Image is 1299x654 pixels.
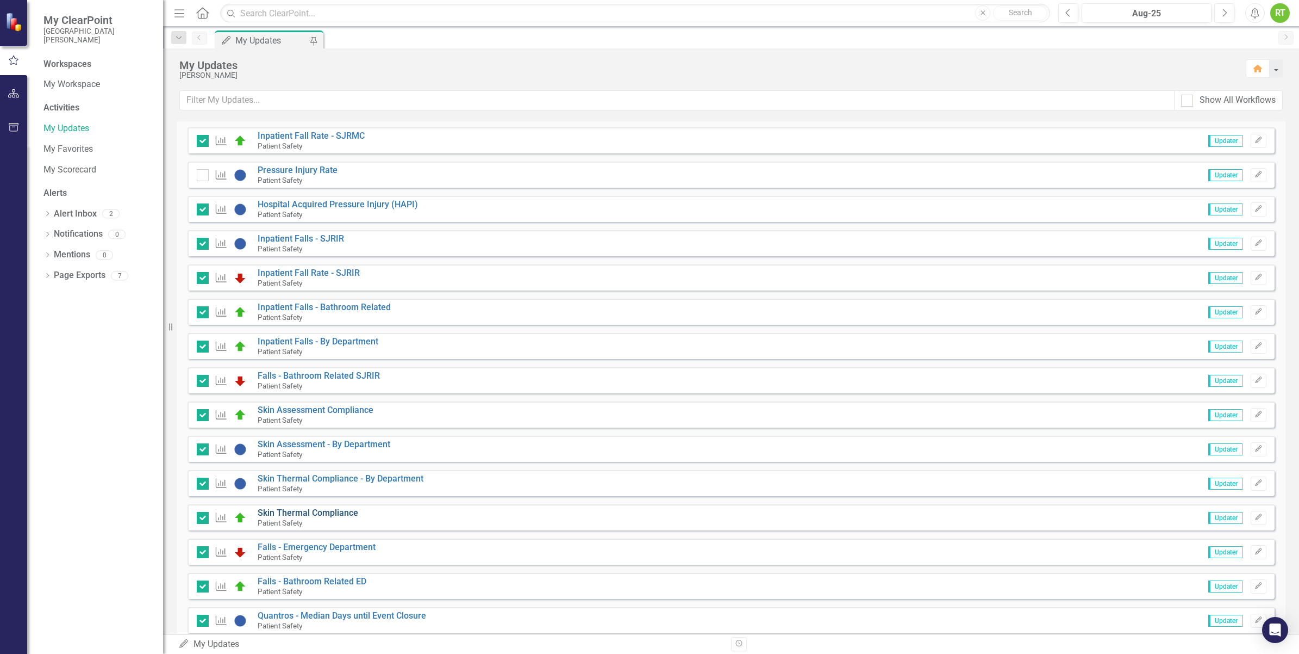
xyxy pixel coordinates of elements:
span: Updater [1208,375,1242,387]
button: Aug-25 [1082,3,1211,23]
span: Updater [1208,238,1242,250]
span: Updater [1208,546,1242,558]
a: Notifications [54,228,103,240]
span: Updater [1208,478,1242,490]
img: No Information [234,203,247,216]
small: Patient Safety [258,141,302,150]
small: Patient Safety [258,210,302,219]
span: Search [1009,8,1032,17]
a: Inpatient Falls - SJRIR [258,233,344,244]
div: 0 [96,250,113,260]
img: Below Plan [234,546,247,559]
a: Page Exports [54,269,105,282]
div: Alerts [43,187,152,200]
span: Updater [1208,443,1242,455]
span: Updater [1208,135,1242,147]
div: 7 [111,271,128,280]
button: Search [993,5,1047,21]
a: My Workspace [43,78,152,91]
a: My Scorecard [43,164,152,176]
span: Updater [1208,615,1242,627]
div: Workspaces [43,58,91,71]
small: Patient Safety [258,381,302,390]
small: [GEOGRAPHIC_DATA][PERSON_NAME] [43,27,152,45]
img: On Target [234,306,247,319]
a: Inpatient Falls - By Department [258,336,378,347]
small: Patient Safety [258,347,302,356]
input: Filter My Updates... [179,90,1175,110]
img: On Target [234,409,247,422]
span: Updater [1208,169,1242,181]
small: Patient Safety [258,484,302,493]
div: [PERSON_NAME] [179,71,1235,79]
a: My Updates [43,122,152,135]
img: On Target [234,511,247,525]
small: Patient Safety [258,176,302,184]
img: On Target [234,580,247,593]
a: Pressure Injury Rate [258,165,338,175]
div: 0 [108,230,126,239]
a: Alert Inbox [54,208,97,220]
a: Skin Assessment Compliance [258,405,373,415]
a: Hospital Acquired Pressure Injury (HAPI) [258,199,418,209]
div: My Updates [178,638,723,651]
span: Updater [1208,409,1242,421]
span: Updater [1208,512,1242,524]
small: Patient Safety [258,553,302,562]
span: Updater [1208,272,1242,284]
a: Inpatient Falls - Bathroom Related [258,302,391,312]
a: Inpatient Fall Rate - SJRMC [258,131,365,141]
img: No Information [234,443,247,456]
a: Falls - Emergency Department [258,542,376,552]
div: My Updates [235,34,307,47]
img: No Information [234,237,247,250]
a: Mentions [54,249,90,261]
div: 2 [102,209,120,219]
div: Show All Workflows [1200,94,1276,107]
img: Below Plan [234,374,247,387]
div: My Updates [179,59,1235,71]
img: On Target [234,340,247,353]
small: Patient Safety [258,279,302,287]
div: Aug-25 [1085,7,1208,20]
button: RT [1270,3,1290,23]
img: Below Plan [234,272,247,285]
small: Patient Safety [258,416,302,424]
a: Falls - Bathroom Related SJRIR [258,371,380,381]
small: Patient Safety [258,244,302,253]
a: Skin Thermal Compliance - By Department [258,473,423,484]
span: My ClearPoint [43,14,152,27]
a: Skin Assessment - By Department [258,439,390,449]
a: Inpatient Fall Rate - SJRIR [258,268,360,278]
img: On Target [234,134,247,147]
input: Search ClearPoint... [220,4,1050,23]
a: Skin Thermal Compliance [258,508,358,518]
img: No Information [234,614,247,627]
div: Activities [43,102,152,114]
a: My Favorites [43,143,152,156]
span: Updater [1208,306,1242,318]
span: Updater [1208,341,1242,353]
span: Updater [1208,581,1242,593]
img: No Information [234,477,247,490]
small: Patient Safety [258,519,302,527]
small: Patient Safety [258,450,302,459]
a: Quantros - Median Days until Event Closure [258,610,426,621]
small: Patient Safety [258,587,302,596]
a: Falls - Bathroom Related ED [258,576,366,587]
span: Updater [1208,203,1242,215]
img: No Information [234,169,247,182]
small: Patient Safety [258,313,302,322]
div: Open Intercom Messenger [1262,617,1288,643]
img: ClearPoint Strategy [5,13,24,32]
small: Patient Safety [258,621,302,630]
